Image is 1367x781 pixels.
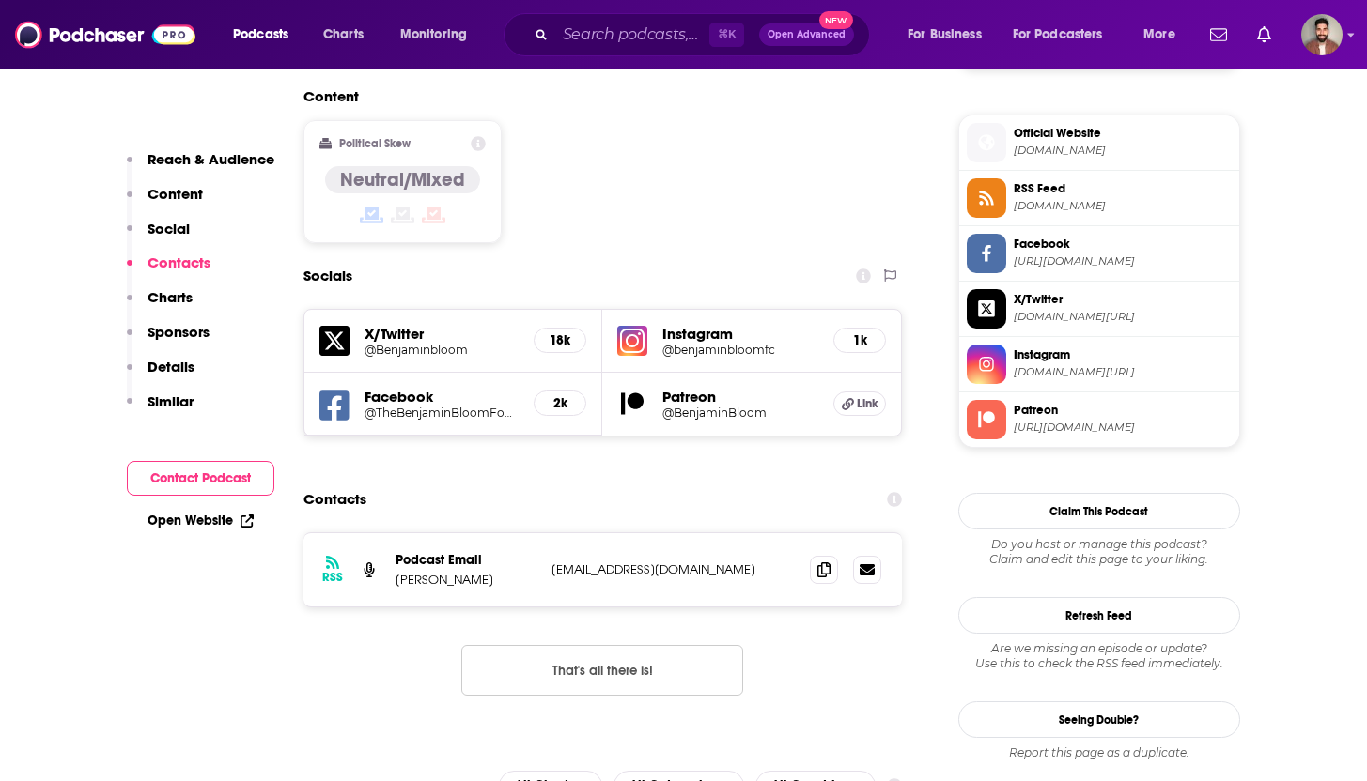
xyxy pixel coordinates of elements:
[709,23,744,47] span: ⌘ K
[967,400,1232,439] a: Patreon[URL][DOMAIN_NAME]
[127,150,274,185] button: Reach & Audience
[127,392,194,427] button: Similar
[1014,365,1232,379] span: instagram.com/benjaminbloomfc
[303,87,888,105] h2: Content
[967,345,1232,384] a: Instagram[DOMAIN_NAME][URL]
[908,22,982,48] span: For Business
[127,220,190,254] button: Social
[387,20,491,50] button: open menu
[148,288,193,306] p: Charts
[396,572,536,588] p: [PERSON_NAME]
[148,150,274,168] p: Reach & Audience
[550,395,570,411] h5: 2k
[958,701,1240,738] a: Seeing Double?
[958,597,1240,634] button: Refresh Feed
[521,13,888,56] div: Search podcasts, credits, & more...
[365,325,520,343] h5: X/Twitter
[967,234,1232,273] a: Facebook[URL][DOMAIN_NAME]
[15,17,195,53] img: Podchaser - Follow, Share and Rate Podcasts
[617,326,647,356] img: iconImage
[1014,291,1232,308] span: X/Twitter
[967,178,1232,218] a: RSS Feed[DOMAIN_NAME]
[127,288,193,323] button: Charts
[148,392,194,410] p: Similar
[396,552,536,568] p: Podcast Email
[833,391,886,416] a: Link
[127,461,274,496] button: Contact Podcast
[1014,346,1232,363] span: Instagram
[662,406,818,420] a: @BenjaminBloom
[148,358,194,375] p: Details
[1250,19,1279,51] a: Show notifications dropdown
[148,220,190,237] p: Social
[127,253,210,288] button: Contacts
[1014,310,1232,324] span: twitter.com/Benjaminbloom
[1014,254,1232,268] span: https://www.facebook.com/TheBenjaminBloomFootballChannel
[958,641,1240,671] div: Are we missing an episode or update? Use this to check the RSS feed immediately.
[1143,22,1175,48] span: More
[958,493,1240,529] button: Claim This Podcast
[233,22,288,48] span: Podcasts
[819,11,853,29] span: New
[958,745,1240,760] div: Report this page as a duplicate.
[303,482,366,517] h2: Contacts
[339,137,411,150] h2: Political Skew
[958,537,1240,552] span: Do you host or manage this podcast?
[551,561,796,577] p: [EMAIL_ADDRESS][DOMAIN_NAME]
[220,20,313,50] button: open menu
[127,323,210,358] button: Sponsors
[662,388,818,406] h5: Patreon
[849,332,870,348] h5: 1k
[1013,22,1103,48] span: For Podcasters
[365,343,520,357] a: @Benjaminbloom
[303,258,352,294] h2: Socials
[1203,19,1235,51] a: Show notifications dropdown
[1130,20,1199,50] button: open menu
[1014,236,1232,253] span: Facebook
[967,123,1232,162] a: Official Website[DOMAIN_NAME]
[857,396,878,411] span: Link
[1301,14,1343,55] img: User Profile
[127,358,194,392] button: Details
[323,22,364,48] span: Charts
[1001,20,1130,50] button: open menu
[894,20,1005,50] button: open menu
[550,332,570,348] h5: 18k
[148,253,210,271] p: Contacts
[1014,421,1232,435] span: https://www.patreon.com/BenjaminBloom
[662,325,818,343] h5: Instagram
[555,20,709,50] input: Search podcasts, credits, & more...
[1014,180,1232,197] span: RSS Feed
[662,343,818,357] a: @benjaminbloomfc
[768,30,846,39] span: Open Advanced
[322,570,343,585] h3: RSS
[311,20,375,50] a: Charts
[400,22,467,48] span: Monitoring
[1301,14,1343,55] button: Show profile menu
[365,388,520,406] h5: Facebook
[759,23,854,46] button: Open AdvancedNew
[967,289,1232,329] a: X/Twitter[DOMAIN_NAME][URL]
[365,406,520,420] a: @TheBenjaminBloomFootballChannel
[1014,144,1232,158] span: BenjaminBloom.podbean.com
[1014,402,1232,419] span: Patreon
[958,537,1240,567] div: Claim and edit this page to your liking.
[127,185,203,220] button: Content
[148,323,210,341] p: Sponsors
[1301,14,1343,55] span: Logged in as calmonaghan
[1014,125,1232,142] span: Official Website
[148,185,203,203] p: Content
[1014,199,1232,213] span: feed.podbean.com
[461,645,743,696] button: Nothing here.
[340,168,465,191] h4: Neutral/Mixed
[148,513,254,528] a: Open Website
